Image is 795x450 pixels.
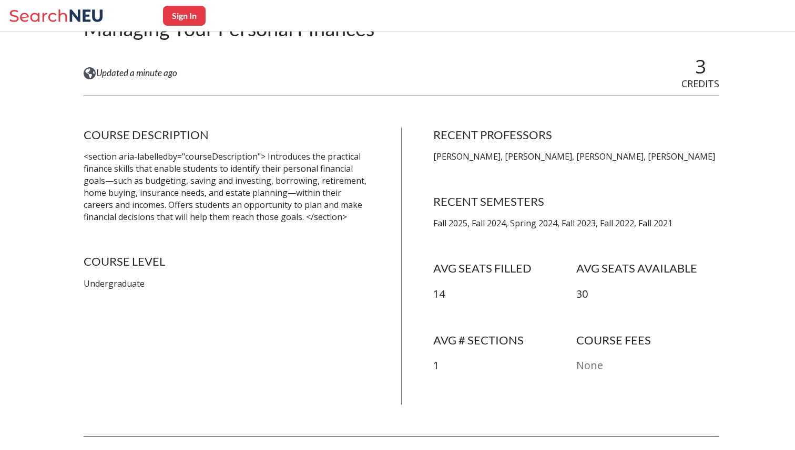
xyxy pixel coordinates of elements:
h4: AVG SEATS FILLED [433,261,576,276]
p: 1 [433,358,576,373]
p: [PERSON_NAME], [PERSON_NAME], [PERSON_NAME], [PERSON_NAME] [433,151,719,163]
span: 3 [695,54,706,79]
span: CREDITS [681,77,719,90]
h4: RECENT SEMESTERS [433,194,719,209]
h4: COURSE DESCRIPTION [84,128,370,142]
p: 30 [576,287,719,302]
h4: COURSE LEVEL [84,254,370,269]
p: Undergraduate [84,278,370,290]
span: Updated a minute ago [96,67,177,79]
h4: COURSE FEES [576,333,719,348]
p: <section aria-labelledby="courseDescription"> Introduces the practical finance skills that enable... [84,151,370,223]
h4: RECENT PROFESSORS [433,128,719,142]
p: 14 [433,287,576,302]
h4: AVG # SECTIONS [433,333,576,348]
h4: AVG SEATS AVAILABLE [576,261,719,276]
p: Fall 2025, Fall 2024, Spring 2024, Fall 2023, Fall 2022, Fall 2021 [433,217,719,229]
button: Sign In [163,6,206,26]
p: None [576,358,719,373]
